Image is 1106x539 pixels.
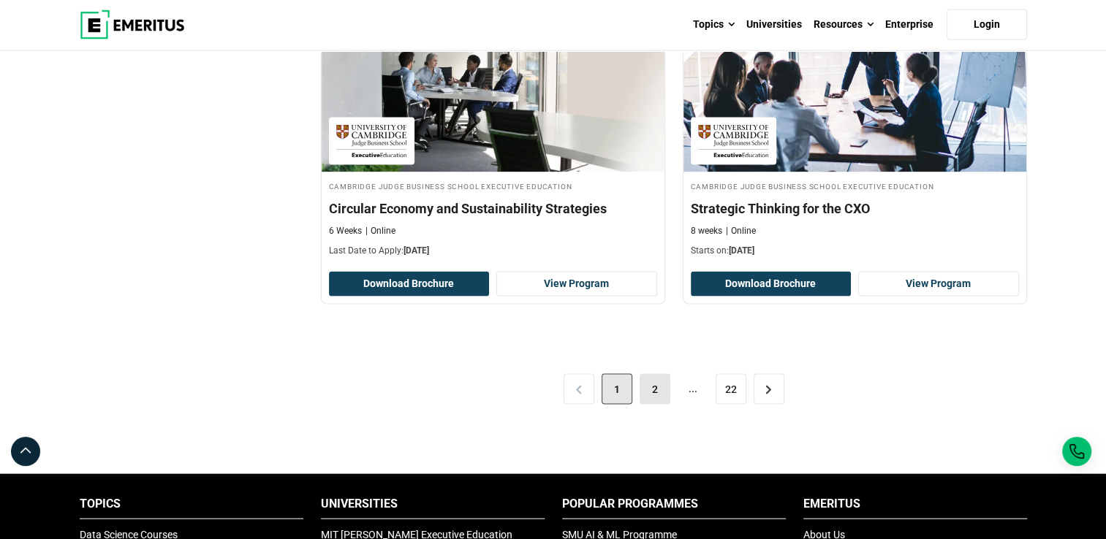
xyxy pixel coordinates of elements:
p: Online [365,225,395,237]
a: View Program [496,272,657,297]
a: Business Management Course by Cambridge Judge Business School Executive Education - September 4, ... [322,26,664,264]
p: Online [726,225,756,237]
span: ... [678,374,708,405]
p: 8 weeks [691,225,722,237]
h4: Cambridge Judge Business School Executive Education [691,180,1019,192]
p: 6 Weeks [329,225,362,237]
p: Last Date to Apply: [329,245,657,257]
img: Circular Economy and Sustainability Strategies | Online Business Management Course [322,26,664,172]
img: Cambridge Judge Business School Executive Education [336,125,407,158]
a: Login [947,9,1027,40]
span: [DATE] [404,245,429,256]
a: 22 [716,374,746,405]
h4: Circular Economy and Sustainability Strategies [329,199,657,218]
a: Leadership Course by Cambridge Judge Business School Executive Education - September 4, 2025 Camb... [683,26,1026,264]
h4: Cambridge Judge Business School Executive Education [329,180,657,192]
button: Download Brochure [329,272,490,297]
button: Download Brochure [691,272,852,297]
a: View Program [858,272,1019,297]
p: Starts on: [691,245,1019,257]
img: Cambridge Judge Business School Executive Education [698,125,769,158]
img: Strategic Thinking for the CXO | Online Leadership Course [683,26,1026,172]
a: > [754,374,784,405]
span: 1 [602,374,632,405]
h4: Strategic Thinking for the CXO [691,199,1019,218]
span: [DATE] [729,245,754,256]
a: 2 [640,374,670,405]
